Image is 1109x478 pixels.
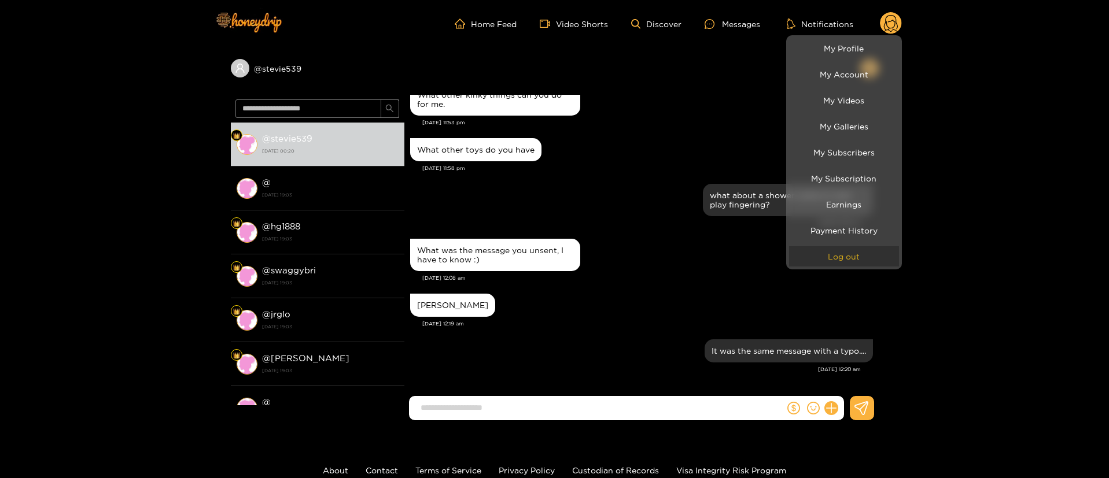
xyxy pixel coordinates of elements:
a: Earnings [789,194,899,214]
a: My Subscribers [789,142,899,162]
a: Payment History [789,220,899,240]
a: My Account [789,64,899,84]
a: My Subscription [789,168,899,188]
a: My Videos [789,90,899,110]
a: My Profile [789,38,899,58]
a: My Galleries [789,116,899,136]
button: Log out [789,246,899,266]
